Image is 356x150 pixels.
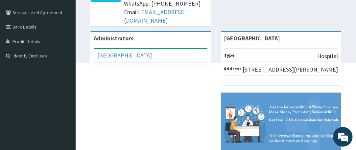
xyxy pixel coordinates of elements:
div: Chat with us now [34,37,110,45]
textarea: Type your message and hit 'Enter' [3,89,125,112]
div: Minimize live chat window [108,3,124,19]
p: Hospital [317,52,338,60]
a: [EMAIL_ADDRESS][DOMAIN_NAME] [124,8,186,24]
b: Address [224,66,242,72]
b: Type [224,52,235,58]
img: d_794563401_company_1708531726252_794563401 [12,33,27,49]
p: [STREET_ADDRESS][PERSON_NAME] [243,65,338,74]
b: Administrators [94,34,133,42]
a: [GEOGRAPHIC_DATA] [97,52,152,59]
strong: [GEOGRAPHIC_DATA] [224,34,280,42]
span: We're online! [38,37,91,104]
